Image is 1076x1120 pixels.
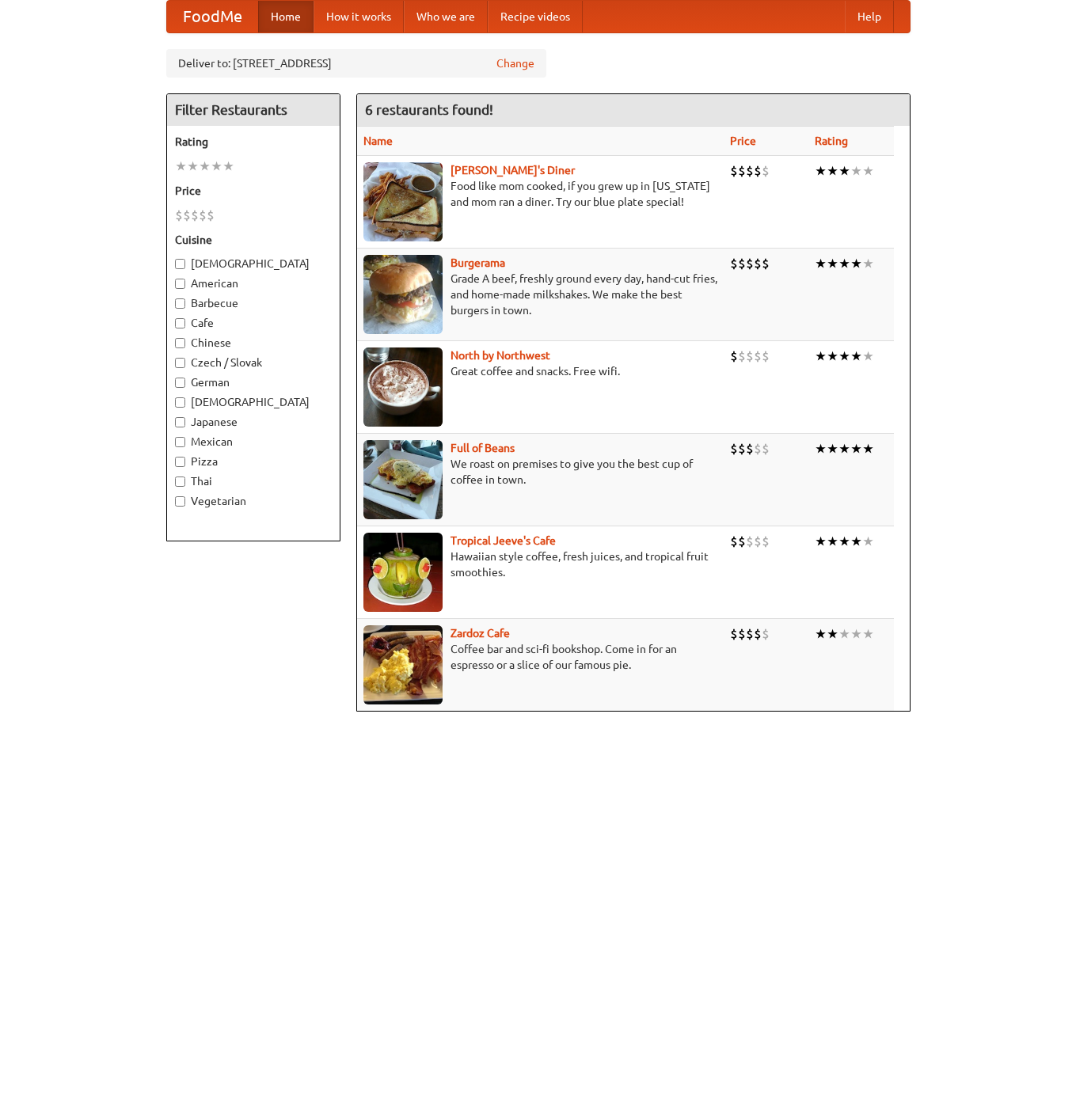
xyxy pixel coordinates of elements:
[258,1,314,32] a: Home
[815,162,827,180] li: ★
[827,440,838,457] li: ★
[838,255,850,272] li: ★
[862,347,874,365] li: ★
[838,162,850,180] li: ★
[827,533,838,550] li: ★
[314,1,404,32] a: How it works
[815,255,827,272] li: ★
[191,207,199,224] li: $
[365,102,493,117] ng-pluralize: 6 restaurants found!
[862,533,874,550] li: ★
[187,158,199,175] li: ★
[738,162,746,180] li: $
[754,162,762,180] li: $
[222,158,234,175] li: ★
[175,256,332,271] label: [DEMOGRAPHIC_DATA]
[730,347,738,365] li: $
[175,338,185,348] input: Chinese
[175,358,185,368] input: Czech / Slovak
[175,295,332,311] label: Barbecue
[175,414,332,430] label: Japanese
[738,533,746,550] li: $
[175,496,185,507] input: Vegetarian
[746,625,754,643] li: $
[838,440,850,457] li: ★
[363,255,443,334] img: burgerama.jpg
[363,440,443,519] img: beans.jpg
[211,158,222,175] li: ★
[815,625,827,643] li: ★
[451,534,556,547] a: Tropical Jeeve's Cafe
[738,347,746,365] li: $
[175,232,332,248] h5: Cuisine
[730,135,756,147] a: Price
[838,533,850,550] li: ★
[738,255,746,272] li: $
[730,440,738,457] li: $
[363,533,443,612] img: jeeves.jpg
[363,456,717,488] p: We roast on premises to give you the best cup of coffee in town.
[175,335,332,351] label: Chinese
[451,256,505,269] a: Burgerama
[815,347,827,365] li: ★
[762,625,770,643] li: $
[762,162,770,180] li: $
[730,533,738,550] li: $
[862,162,874,180] li: ★
[754,440,762,457] li: $
[175,457,185,467] input: Pizza
[746,440,754,457] li: $
[175,394,332,410] label: [DEMOGRAPHIC_DATA]
[175,378,185,388] input: German
[363,641,717,673] p: Coffee bar and sci-fi bookshop. Come in for an espresso or a slice of our famous pie.
[175,434,332,450] label: Mexican
[746,255,754,272] li: $
[451,164,575,177] a: [PERSON_NAME]'s Diner
[762,255,770,272] li: $
[838,347,850,365] li: ★
[827,255,838,272] li: ★
[363,135,393,147] a: Name
[175,493,332,509] label: Vegetarian
[746,162,754,180] li: $
[838,625,850,643] li: ★
[850,255,862,272] li: ★
[451,627,510,640] a: Zardoz Cafe
[183,207,191,224] li: $
[754,255,762,272] li: $
[730,255,738,272] li: $
[730,625,738,643] li: $
[762,347,770,365] li: $
[175,397,185,408] input: [DEMOGRAPHIC_DATA]
[175,158,187,175] li: ★
[850,347,862,365] li: ★
[850,533,862,550] li: ★
[496,55,534,71] a: Change
[175,355,332,370] label: Czech / Slovak
[199,207,207,224] li: $
[746,533,754,550] li: $
[363,271,717,318] p: Grade A beef, freshly ground every day, hand-cut fries, and home-made milkshakes. We make the bes...
[754,347,762,365] li: $
[451,442,515,454] a: Full of Beans
[850,162,862,180] li: ★
[404,1,488,32] a: Who we are
[175,207,183,224] li: $
[175,183,332,199] h5: Price
[827,162,838,180] li: ★
[845,1,894,32] a: Help
[175,318,185,328] input: Cafe
[175,275,332,291] label: American
[363,363,717,379] p: Great coffee and snacks. Free wifi.
[488,1,583,32] a: Recipe videos
[175,374,332,390] label: German
[166,49,546,78] div: Deliver to: [STREET_ADDRESS]
[175,437,185,447] input: Mexican
[363,178,717,210] p: Food like mom cooked, if you grew up in [US_STATE] and mom ran a diner. Try our blue plate special!
[754,533,762,550] li: $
